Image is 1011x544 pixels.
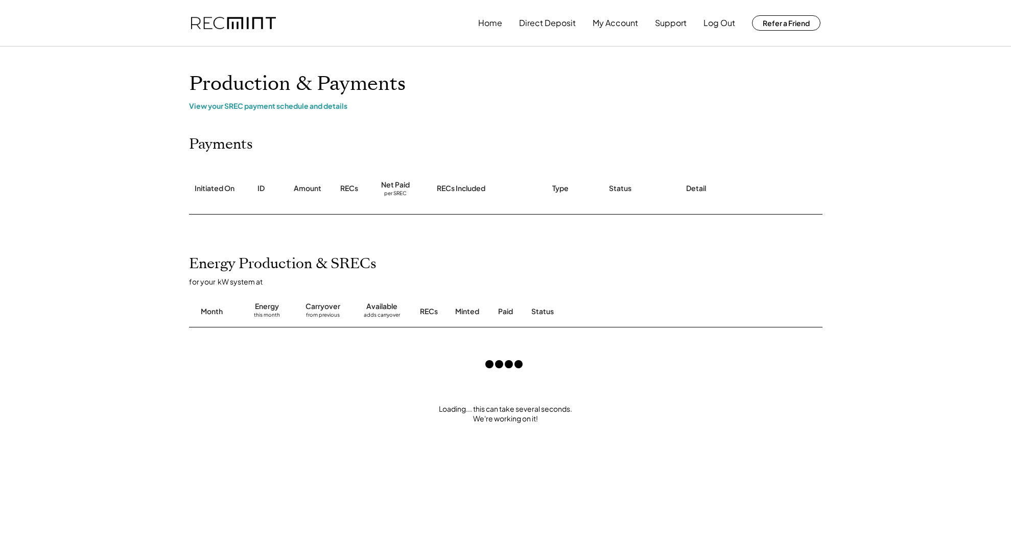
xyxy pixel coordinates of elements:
[189,136,253,153] h2: Payments
[189,101,822,110] div: View your SREC payment schedule and details
[340,183,358,194] div: RECs
[364,312,400,322] div: adds carryover
[189,255,377,273] h2: Energy Production & SRECs
[437,183,485,194] div: RECs Included
[593,13,638,33] button: My Account
[255,301,279,312] div: Energy
[752,15,820,31] button: Refer a Friend
[478,13,502,33] button: Home
[703,13,735,33] button: Log Out
[384,190,407,198] div: per SREC
[519,13,576,33] button: Direct Deposit
[257,183,265,194] div: ID
[420,306,438,317] div: RECs
[306,312,340,322] div: from previous
[189,277,833,286] div: for your kW system at
[498,306,513,317] div: Paid
[201,306,223,317] div: Month
[366,301,397,312] div: Available
[195,183,234,194] div: Initiated On
[531,306,705,317] div: Status
[609,183,631,194] div: Status
[686,183,706,194] div: Detail
[381,180,410,190] div: Net Paid
[305,301,340,312] div: Carryover
[191,17,276,30] img: recmint-logotype%403x.png
[455,306,479,317] div: Minted
[179,404,833,424] div: Loading... this can take several seconds. We're working on it!
[655,13,687,33] button: Support
[189,72,822,96] h1: Production & Payments
[254,312,280,322] div: this month
[552,183,569,194] div: Type
[294,183,321,194] div: Amount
